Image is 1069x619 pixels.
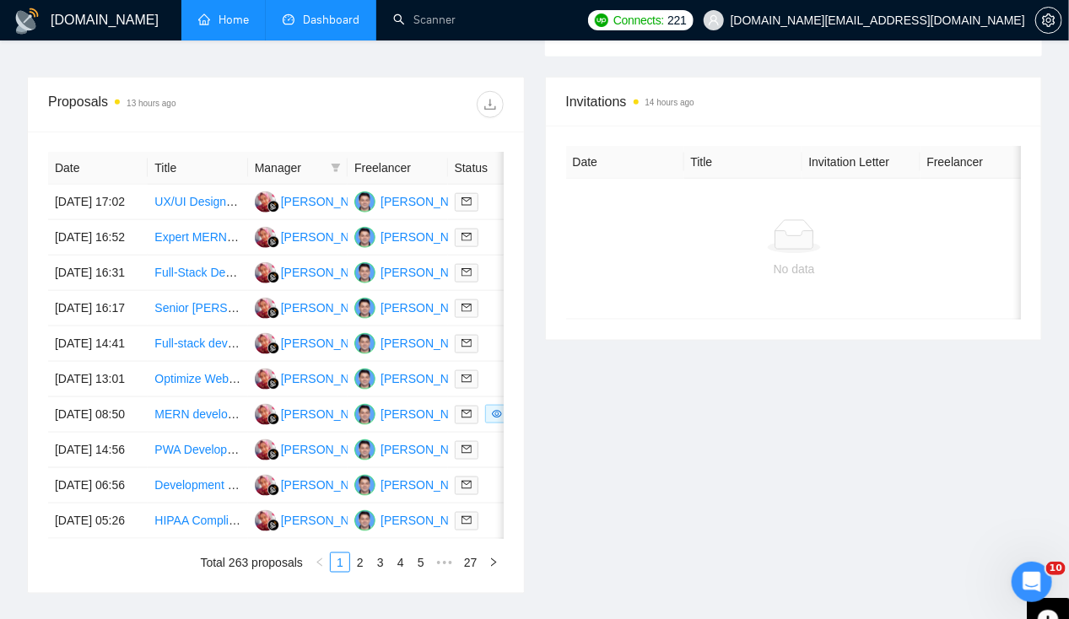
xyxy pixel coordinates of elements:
a: DP[PERSON_NAME] [255,442,378,455]
li: 4 [391,552,411,573]
span: right [489,557,499,568]
th: Date [566,146,684,179]
div: [PERSON_NAME] [281,299,378,317]
img: DP [255,262,276,283]
span: setting [1036,13,1061,27]
img: AR [354,191,375,213]
a: AR[PERSON_NAME] [354,477,478,491]
th: Manager [248,152,348,185]
th: Freelancer [921,146,1039,179]
span: Invitations [566,91,1022,112]
img: AR [354,510,375,531]
span: 221 [667,11,686,30]
div: [PERSON_NAME] [281,511,378,530]
li: 1 [330,552,350,573]
span: mail [462,444,472,455]
div: No data [580,260,1009,278]
a: PWA Developer for Venue Booking Platform [154,443,385,456]
button: right [483,552,504,573]
img: AR [354,262,375,283]
img: gigradar-bm.png [267,272,279,283]
img: gigradar-bm.png [267,236,279,248]
li: 5 [411,552,431,573]
a: DP[PERSON_NAME] [255,229,378,243]
span: mail [462,232,472,242]
td: [DATE] 06:56 [48,468,148,503]
iframe: Intercom live chat [1012,562,1052,602]
td: Optimize Website Performance with AI – Developer/Designer Needed [148,362,247,397]
a: 2 [351,553,370,572]
td: [DATE] 16:52 [48,220,148,256]
img: AR [354,404,375,425]
a: AR[PERSON_NAME] [354,406,478,420]
td: [DATE] 08:50 [48,397,148,433]
img: DP [255,369,276,390]
img: AR [354,369,375,390]
td: Development of AI-Powered Pet Health & Weight Management Web Application [148,468,247,503]
span: user [708,14,720,26]
a: Optimize Website Performance with AI – Developer/Designer Needed [154,372,518,385]
span: left [315,557,325,568]
a: Full-stack developer with Vite and Next.js experience [154,336,431,350]
td: Expert MERN/Next.js Consultant for Marketing SaaS Platform Performance Optimization [148,220,247,256]
li: 2 [350,552,370,573]
li: 27 [458,552,483,573]
span: download [478,98,503,111]
img: DP [255,404,276,425]
img: logo [13,8,40,35]
span: mail [462,267,472,277]
li: Total 263 proposals [201,552,303,573]
div: [PERSON_NAME] [381,263,478,282]
td: HIPAA Compliant Website Developer Needed [148,503,247,539]
a: HIPAA Compliant Website Developer Needed [154,514,392,527]
span: Connects: [613,11,664,30]
div: [PERSON_NAME] [381,192,478,211]
img: DP [255,475,276,496]
div: [PERSON_NAME] [381,334,478,353]
div: [PERSON_NAME] [281,405,378,423]
span: filter [327,155,344,180]
a: AR[PERSON_NAME] [354,442,478,455]
div: [PERSON_NAME] [381,228,478,246]
span: mail [462,374,472,384]
img: AR [354,333,375,354]
td: Full-stack developer with Vite and Next.js experience [148,326,247,362]
td: [DATE] 13:01 [48,362,148,397]
a: 4 [391,553,410,572]
a: AR[PERSON_NAME] [354,336,478,349]
div: [PERSON_NAME] [281,192,378,211]
span: Manager [255,159,324,177]
a: AR[PERSON_NAME] [354,371,478,385]
img: gigradar-bm.png [267,201,279,213]
a: AR[PERSON_NAME] [354,229,478,243]
div: [PERSON_NAME] [381,476,478,494]
div: [PERSON_NAME] [281,334,378,353]
div: [PERSON_NAME] [281,228,378,246]
td: [DATE] 14:56 [48,433,148,468]
li: Next Page [483,552,504,573]
div: [PERSON_NAME] [281,476,378,494]
a: 5 [412,553,430,572]
div: [PERSON_NAME] [281,263,378,282]
div: [PERSON_NAME] [381,440,478,459]
a: DP[PERSON_NAME] [255,371,378,385]
img: gigradar-bm.png [267,342,279,354]
img: upwork-logo.png [595,13,608,27]
a: AR[PERSON_NAME] [354,513,478,526]
a: 1 [331,553,349,572]
img: DP [255,227,276,248]
span: eye [492,409,502,419]
a: DP[PERSON_NAME] [255,194,378,207]
img: DP [255,510,276,531]
div: [PERSON_NAME] [281,369,378,388]
img: gigradar-bm.png [267,413,279,425]
a: searchScanner [393,13,456,27]
td: [DATE] 05:26 [48,503,148,539]
th: Title [684,146,802,179]
div: [PERSON_NAME] [281,440,378,459]
span: mail [462,338,472,348]
td: Senior MERN Stack Developer [148,291,247,326]
div: [PERSON_NAME] [381,369,478,388]
th: Invitation Letter [802,146,921,179]
span: mail [462,409,472,419]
